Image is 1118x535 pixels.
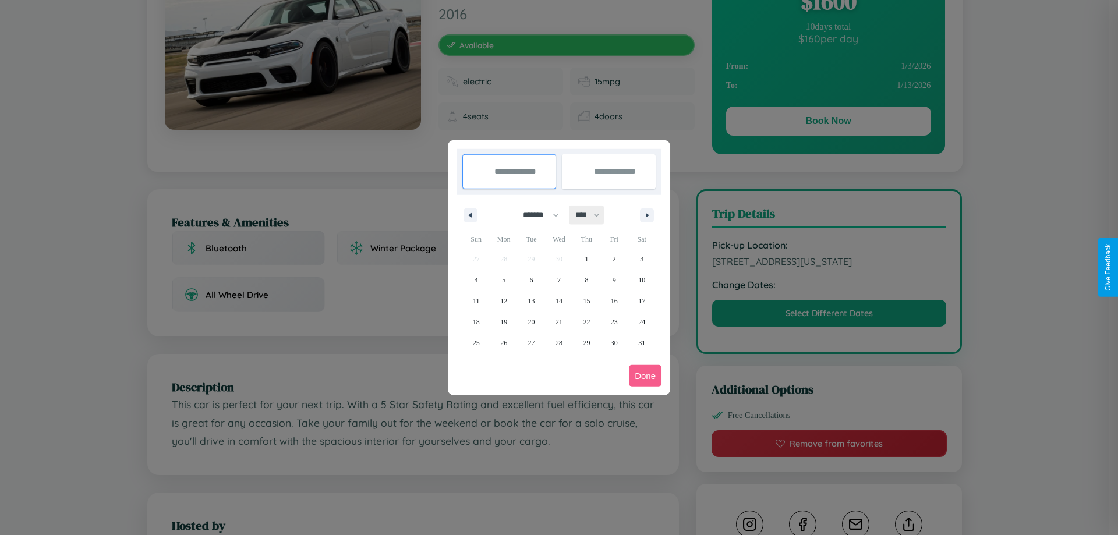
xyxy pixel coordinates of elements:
[600,270,628,290] button: 9
[638,311,645,332] span: 24
[556,290,562,311] span: 14
[556,332,562,353] span: 28
[600,230,628,249] span: Fri
[573,311,600,332] button: 22
[600,249,628,270] button: 2
[638,270,645,290] span: 10
[628,311,656,332] button: 24
[629,365,661,387] button: Done
[490,311,517,332] button: 19
[556,311,562,332] span: 21
[628,290,656,311] button: 17
[518,332,545,353] button: 27
[640,249,643,270] span: 3
[500,290,507,311] span: 12
[628,270,656,290] button: 10
[545,311,572,332] button: 21
[528,332,535,353] span: 27
[473,290,480,311] span: 11
[600,290,628,311] button: 16
[611,332,618,353] span: 30
[475,270,478,290] span: 4
[573,290,600,311] button: 15
[502,270,505,290] span: 5
[1104,244,1112,291] div: Give Feedback
[462,270,490,290] button: 4
[611,290,618,311] span: 16
[530,270,533,290] span: 6
[573,270,600,290] button: 8
[462,332,490,353] button: 25
[473,332,480,353] span: 25
[585,270,588,290] span: 8
[500,311,507,332] span: 19
[583,332,590,353] span: 29
[557,270,561,290] span: 7
[613,270,616,290] span: 9
[490,290,517,311] button: 12
[545,230,572,249] span: Wed
[490,230,517,249] span: Mon
[528,290,535,311] span: 13
[573,230,600,249] span: Thu
[583,290,590,311] span: 15
[613,249,616,270] span: 2
[518,270,545,290] button: 6
[600,332,628,353] button: 30
[585,249,588,270] span: 1
[573,332,600,353] button: 29
[518,311,545,332] button: 20
[462,230,490,249] span: Sun
[600,311,628,332] button: 23
[462,311,490,332] button: 18
[628,249,656,270] button: 3
[583,311,590,332] span: 22
[545,290,572,311] button: 14
[545,270,572,290] button: 7
[628,230,656,249] span: Sat
[638,290,645,311] span: 17
[518,290,545,311] button: 13
[500,332,507,353] span: 26
[473,311,480,332] span: 18
[518,230,545,249] span: Tue
[490,270,517,290] button: 5
[573,249,600,270] button: 1
[628,332,656,353] button: 31
[545,332,572,353] button: 28
[638,332,645,353] span: 31
[490,332,517,353] button: 26
[462,290,490,311] button: 11
[611,311,618,332] span: 23
[528,311,535,332] span: 20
